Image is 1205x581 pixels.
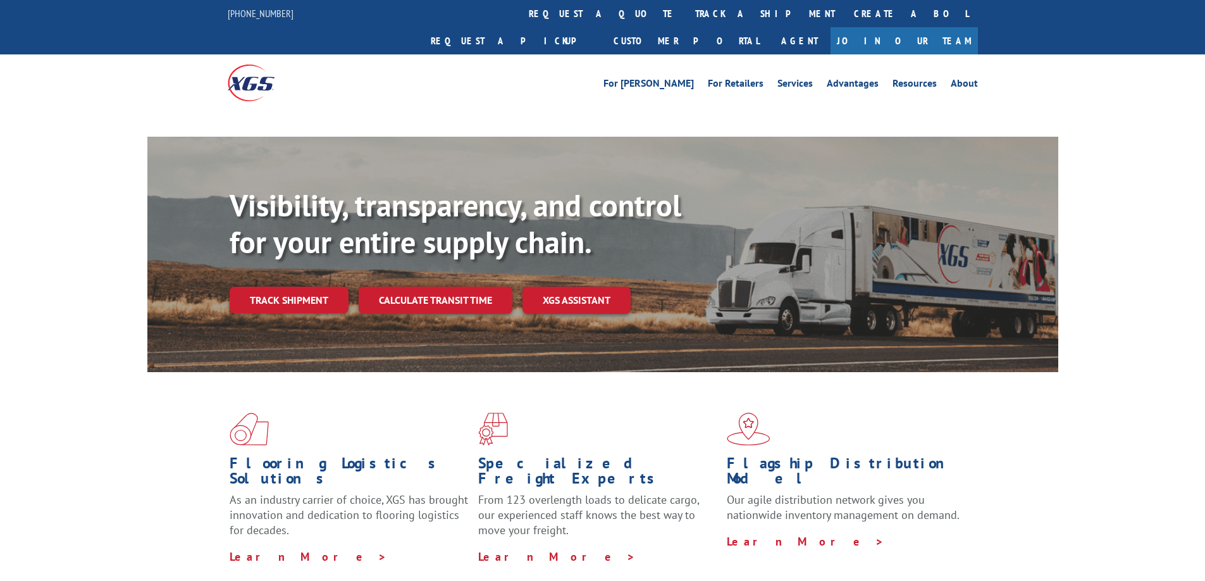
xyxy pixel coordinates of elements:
[478,413,508,446] img: xgs-icon-focused-on-flooring-red
[421,27,604,54] a: Request a pickup
[230,185,681,261] b: Visibility, transparency, and control for your entire supply chain.
[769,27,831,54] a: Agent
[831,27,978,54] a: Join Our Team
[230,287,349,313] a: Track shipment
[777,78,813,92] a: Services
[727,492,960,522] span: Our agile distribution network gives you nationwide inventory management on demand.
[230,413,269,446] img: xgs-icon-total-supply-chain-intelligence-red
[727,413,770,446] img: xgs-icon-flagship-distribution-model-red
[727,456,966,492] h1: Flagship Distribution Model
[478,456,717,492] h1: Specialized Freight Experts
[359,287,512,314] a: Calculate transit time
[951,78,978,92] a: About
[478,492,717,549] p: From 123 overlength loads to delicate cargo, our experienced staff knows the best way to move you...
[893,78,937,92] a: Resources
[522,287,631,314] a: XGS ASSISTANT
[230,549,387,564] a: Learn More >
[708,78,763,92] a: For Retailers
[727,534,884,549] a: Learn More >
[230,456,469,492] h1: Flooring Logistics Solutions
[603,78,694,92] a: For [PERSON_NAME]
[604,27,769,54] a: Customer Portal
[478,549,636,564] a: Learn More >
[230,492,468,537] span: As an industry carrier of choice, XGS has brought innovation and dedication to flooring logistics...
[228,7,294,20] a: [PHONE_NUMBER]
[827,78,879,92] a: Advantages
